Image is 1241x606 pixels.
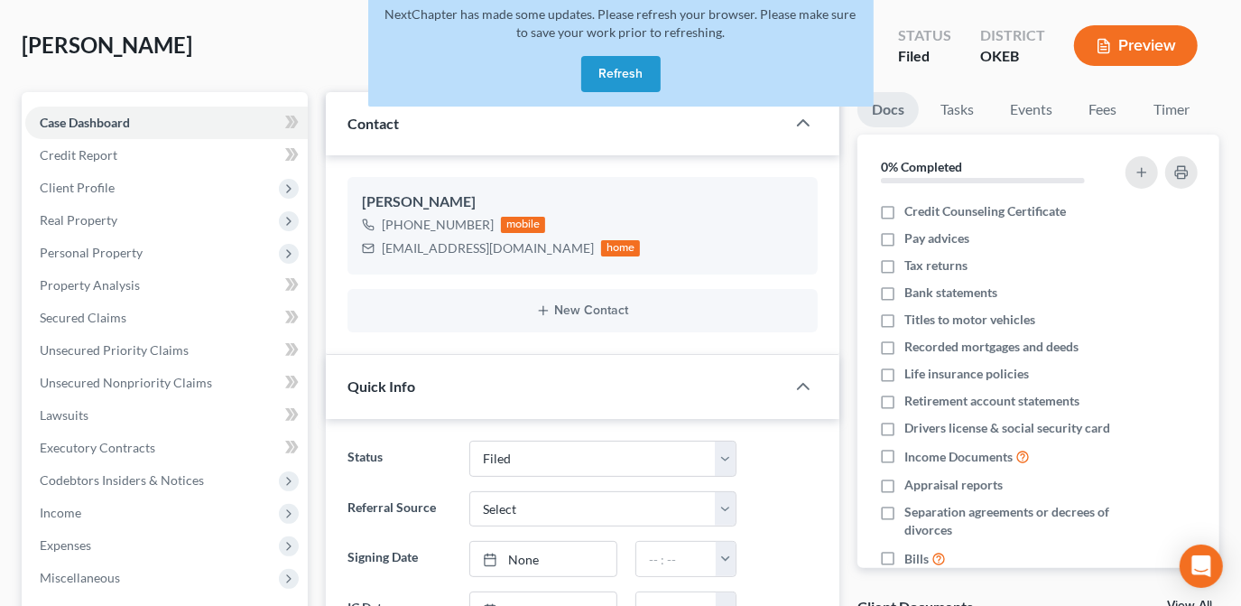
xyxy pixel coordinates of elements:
span: Bills [904,550,929,568]
span: Unsecured Nonpriority Claims [40,375,212,390]
a: Executory Contracts [25,432,308,464]
div: Open Intercom Messenger [1180,545,1223,588]
span: Life insurance policies [904,365,1029,383]
button: New Contact [362,303,803,318]
span: Recorded mortgages and deeds [904,338,1079,356]
div: Status [898,25,951,46]
span: Appraisal reports [904,476,1003,494]
span: Contact [347,115,399,132]
span: Pay advices [904,229,969,247]
span: Case Dashboard [40,115,130,130]
div: District [980,25,1045,46]
div: Filed [898,46,951,67]
span: Credit Report [40,147,117,163]
span: Income [40,505,81,520]
div: [PERSON_NAME] [362,191,803,213]
label: Signing Date [338,541,460,577]
a: Tasks [926,92,988,127]
div: [EMAIL_ADDRESS][DOMAIN_NAME] [382,239,594,257]
a: Case Dashboard [25,107,308,139]
span: Income Documents [904,448,1013,466]
label: Status [338,441,460,477]
span: Miscellaneous [40,570,120,585]
span: [PERSON_NAME] [22,32,192,58]
a: Fees [1074,92,1132,127]
span: Bank statements [904,284,997,302]
input: -- : -- [636,542,717,576]
a: Events [996,92,1067,127]
span: Client Profile [40,180,115,195]
div: mobile [501,217,546,233]
span: Codebtors Insiders & Notices [40,472,204,488]
a: None [470,542,616,576]
a: Property Analysis [25,269,308,302]
a: Unsecured Nonpriority Claims [25,367,308,399]
span: Separation agreements or decrees of divorces [904,503,1114,539]
span: Real Property [40,212,117,228]
a: Docs [857,92,919,127]
span: Drivers license & social security card [904,419,1110,437]
button: Refresh [581,56,661,92]
span: Expenses [40,537,91,553]
a: Unsecured Priority Claims [25,334,308,367]
span: Tax returns [904,256,968,275]
a: Timer [1139,92,1204,127]
span: Secured Claims [40,310,126,325]
strong: 0% Completed [881,159,962,174]
span: Retirement account statements [904,392,1079,410]
span: Titles to motor vehicles [904,311,1035,329]
a: Lawsuits [25,399,308,432]
span: Executory Contracts [40,440,155,455]
a: Credit Report [25,139,308,172]
span: NextChapter has made some updates. Please refresh your browser. Please make sure to save your wor... [385,6,857,40]
span: Personal Property [40,245,143,260]
span: Lawsuits [40,407,88,423]
div: [PHONE_NUMBER] [382,216,494,234]
div: home [601,240,641,256]
div: OKEB [980,46,1045,67]
span: Property Analysis [40,277,140,293]
span: Quick Info [347,378,415,395]
span: Unsecured Priority Claims [40,342,189,358]
button: Preview [1074,25,1198,66]
span: Credit Counseling Certificate [904,202,1066,220]
label: Referral Source [338,491,460,527]
a: Secured Claims [25,302,308,334]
